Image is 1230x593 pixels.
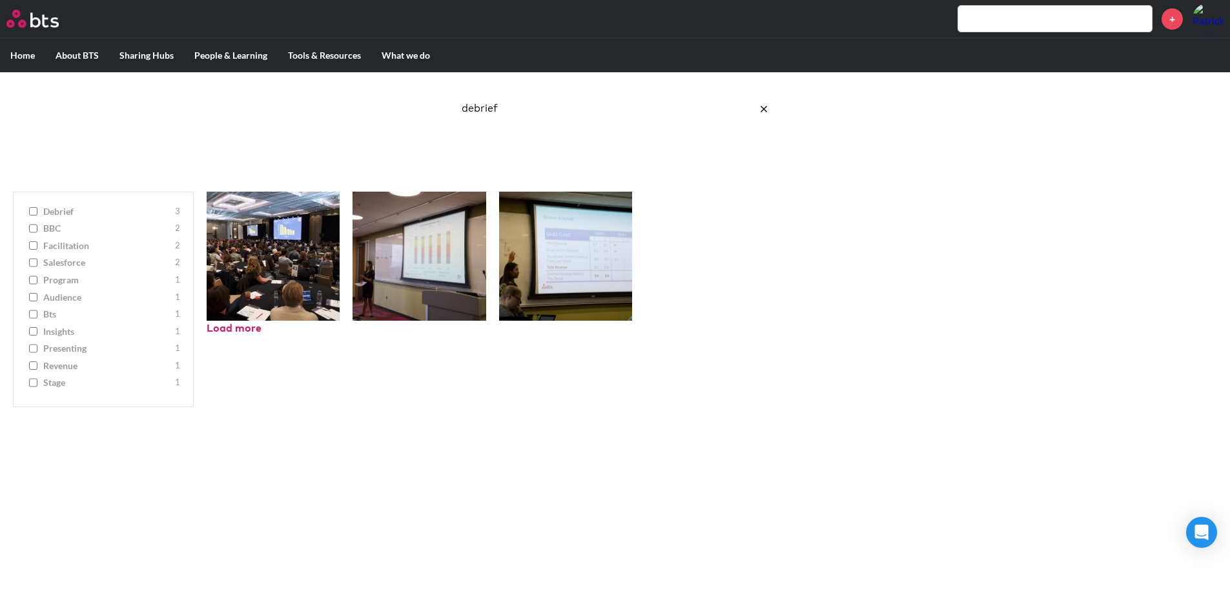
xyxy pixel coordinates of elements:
a: Ask a Question/Provide Feedback [540,139,690,152]
img: Patrick Kammerer [1193,3,1224,34]
label: What we do [371,39,440,72]
span: 1 [175,325,180,338]
a: + [1162,8,1183,30]
span: 2 [175,239,180,252]
input: revenue 1 [29,361,37,370]
span: audience [43,291,172,304]
label: Sharing Hubs [109,39,184,72]
span: 1 [175,342,180,355]
input: Search here… [454,92,777,126]
img: BTS Logo [6,10,59,28]
span: 1 [175,291,180,304]
label: About BTS [45,39,109,72]
span: 2 [175,222,180,235]
input: presenting 1 [29,344,37,353]
span: presenting [43,342,172,355]
span: 1 [175,359,180,372]
span: 1 [175,274,180,286]
span: 3 [175,205,180,218]
input: salesforce 2 [29,258,37,267]
input: Program 1 [29,276,37,285]
span: salesforce [43,256,172,269]
span: stage [43,376,172,389]
span: 1 [175,308,180,321]
span: debrief [43,205,172,218]
a: Go home [6,10,83,28]
span: facilitation [43,239,172,252]
input: insights 1 [29,327,37,336]
label: Tools & Resources [278,39,371,72]
span: Program [43,274,172,286]
div: Open Intercom Messenger [1186,517,1217,548]
input: BBC 2 [29,224,37,233]
input: debrief 3 [29,207,37,216]
label: People & Learning [184,39,278,72]
input: audience 1 [29,293,37,302]
button: Load more [207,321,261,336]
span: revenue [43,359,172,372]
input: stage 1 [29,378,37,387]
span: 1 [175,376,180,389]
button: Clear the search query. [751,92,777,126]
span: insights [43,325,172,338]
span: 2 [175,256,180,269]
span: BBC [43,222,172,235]
input: facilitation 2 [29,241,37,250]
a: Profile [1193,3,1224,34]
input: bts 1 [29,310,37,319]
span: bts [43,308,172,321]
